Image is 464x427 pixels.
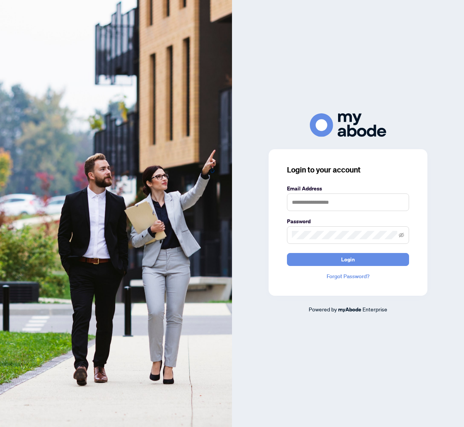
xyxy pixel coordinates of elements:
[310,113,386,137] img: ma-logo
[287,184,409,193] label: Email Address
[287,164,409,175] h3: Login to your account
[287,272,409,280] a: Forgot Password?
[309,306,337,313] span: Powered by
[338,305,361,314] a: myAbode
[362,306,387,313] span: Enterprise
[287,217,409,226] label: Password
[287,253,409,266] button: Login
[341,253,355,266] span: Login
[399,232,404,238] span: eye-invisible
